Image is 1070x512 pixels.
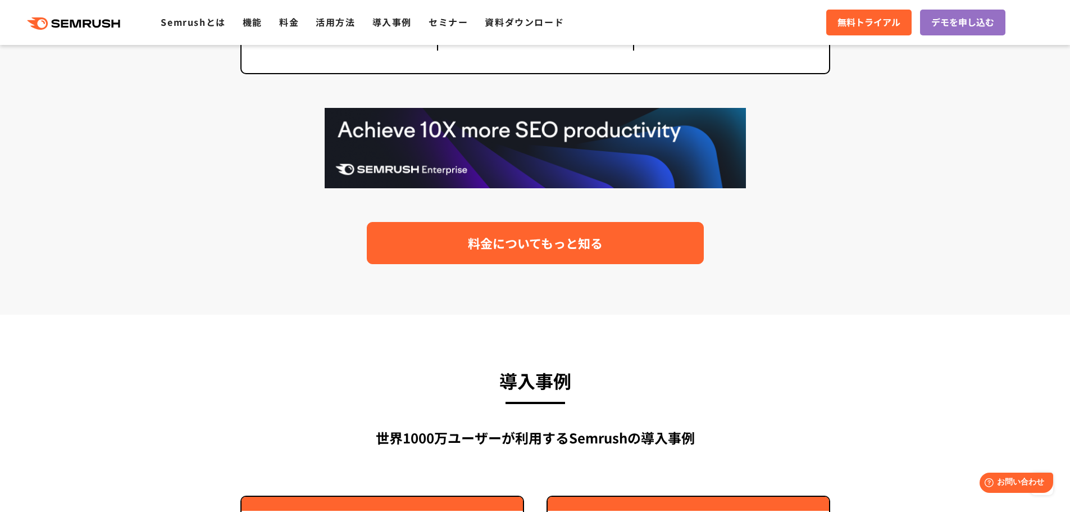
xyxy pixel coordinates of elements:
span: 料金についてもっと知る [468,233,603,253]
a: セミナー [429,15,468,29]
iframe: Help widget launcher [970,468,1058,500]
a: 導入事例 [372,15,412,29]
div: 世界1000万ユーザーが利用する Semrushの導入事例 [240,428,830,448]
h3: 導入事例 [240,365,830,396]
a: 活用方法 [316,15,355,29]
a: 機能 [243,15,262,29]
a: 料金 [279,15,299,29]
a: 資料ダウンロード [485,15,564,29]
a: 無料トライアル [826,10,912,35]
a: Semrushとは [161,15,225,29]
span: 無料トライアル [837,15,900,30]
a: デモを申し込む [920,10,1005,35]
a: 料金についてもっと知る [367,222,704,264]
span: デモを申し込む [931,15,994,30]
